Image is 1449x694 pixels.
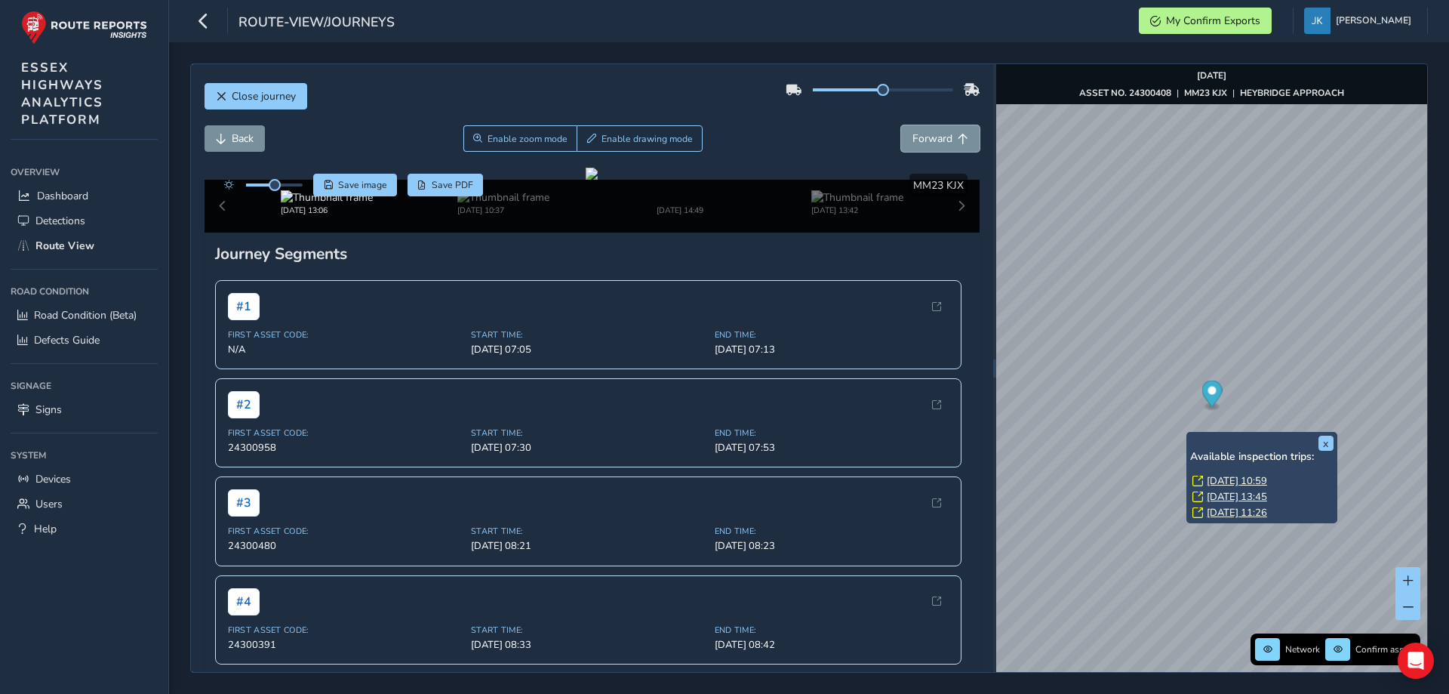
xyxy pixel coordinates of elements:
[715,427,949,439] span: End Time:
[338,179,387,191] span: Save image
[601,133,693,145] span: Enable drawing mode
[11,397,158,422] a: Signs
[228,343,463,356] span: N/A
[228,427,463,439] span: First Asset Code:
[715,625,949,636] span: End Time:
[281,190,373,205] img: Thumbnail frame
[11,280,158,303] div: Road Condition
[634,190,726,205] img: Thumbnail frame
[463,125,577,152] button: Zoom
[1336,8,1411,34] span: [PERSON_NAME]
[715,539,949,553] span: [DATE] 08:23
[457,190,549,205] img: Thumbnail frame
[1318,436,1334,451] button: x
[1139,8,1272,34] button: My Confirm Exports
[1184,87,1227,99] strong: MM23 KJX
[11,444,158,467] div: System
[471,638,706,652] span: [DATE] 08:33
[715,526,949,537] span: End Time:
[901,125,980,152] button: Forward
[577,125,703,152] button: Draw
[1207,490,1267,504] a: [DATE] 13:45
[228,625,463,636] span: First Asset Code:
[232,89,296,103] span: Close journey
[228,588,260,615] span: # 4
[471,329,706,341] span: Start Time:
[1285,643,1320,655] span: Network
[811,190,903,205] img: Thumbnail frame
[1190,451,1334,464] h6: Available inspection trips:
[35,214,85,228] span: Detections
[34,333,100,347] span: Defects Guide
[11,467,158,492] a: Devices
[11,328,158,353] a: Defects Guide
[11,375,158,397] div: Signage
[228,526,463,537] span: First Asset Code:
[432,179,473,191] span: Save PDF
[471,625,706,636] span: Start Time:
[1207,474,1267,488] a: [DATE] 10:59
[1355,643,1416,655] span: Confirm assets
[471,526,706,537] span: Start Time:
[37,189,88,203] span: Dashboard
[471,427,706,439] span: Start Time:
[1398,643,1434,679] div: Open Intercom Messenger
[1240,87,1344,99] strong: HEYBRIDGE APPROACH
[715,638,949,652] span: [DATE] 08:42
[1304,8,1331,34] img: diamond-layout
[811,205,903,216] div: [DATE] 13:42
[35,497,63,511] span: Users
[228,391,260,418] span: # 2
[21,59,103,128] span: ESSEX HIGHWAYS ANALYTICS PLATFORM
[228,293,260,320] span: # 1
[11,184,158,208] a: Dashboard
[238,13,395,34] span: route-view/journeys
[912,131,952,146] span: Forward
[205,83,307,109] button: Close journey
[281,205,373,216] div: [DATE] 13:06
[11,208,158,233] a: Detections
[21,11,147,45] img: rr logo
[1079,87,1344,99] div: | |
[471,343,706,356] span: [DATE] 07:05
[913,178,964,193] span: MM23 KJX
[228,638,463,652] span: 24300391
[228,489,260,517] span: # 3
[11,517,158,541] a: Help
[715,441,949,455] span: [DATE] 07:53
[228,539,463,553] span: 24300480
[715,343,949,356] span: [DATE] 07:13
[35,403,62,417] span: Signs
[1201,381,1222,412] div: Map marker
[228,441,463,455] span: 24300958
[34,522,57,536] span: Help
[228,329,463,341] span: First Asset Code:
[35,239,94,253] span: Route View
[1079,87,1171,99] strong: ASSET NO. 24300408
[232,131,254,146] span: Back
[1304,8,1417,34] button: [PERSON_NAME]
[11,492,158,517] a: Users
[457,205,549,216] div: [DATE] 10:37
[11,161,158,184] div: Overview
[34,308,137,322] span: Road Condition (Beta)
[488,133,568,145] span: Enable zoom mode
[1207,506,1267,520] a: [DATE] 11:26
[11,303,158,328] a: Road Condition (Beta)
[1166,14,1260,28] span: My Confirm Exports
[471,539,706,553] span: [DATE] 08:21
[634,205,726,216] div: [DATE] 14:49
[715,329,949,341] span: End Time:
[471,441,706,455] span: [DATE] 07:30
[35,472,71,486] span: Devices
[11,233,158,258] a: Route View
[408,174,484,196] button: PDF
[313,174,397,196] button: Save
[205,125,265,152] button: Back
[215,243,970,264] div: Journey Segments
[1197,69,1226,82] strong: [DATE]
